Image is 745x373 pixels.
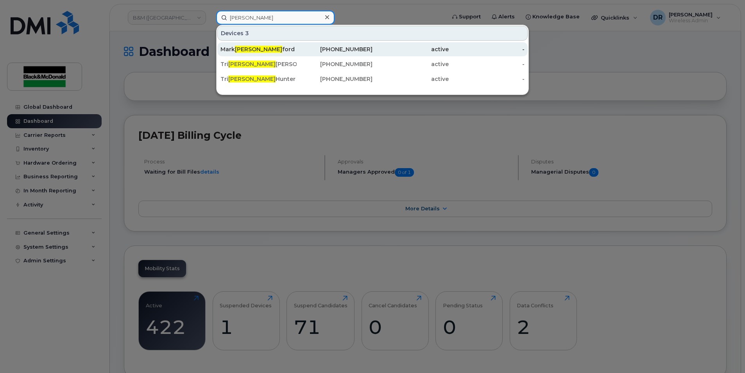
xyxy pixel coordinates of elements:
div: - [449,60,525,68]
div: [PHONE_NUMBER] [297,45,373,53]
a: Tri[PERSON_NAME]Hunter[PHONE_NUMBER]active- [217,72,528,86]
span: [PERSON_NAME] [228,75,276,82]
div: - [449,75,525,83]
div: [PHONE_NUMBER] [297,60,373,68]
div: [PHONE_NUMBER] [297,75,373,83]
div: Tri [PERSON_NAME] [220,60,297,68]
div: active [372,60,449,68]
span: 3 [245,29,249,37]
div: Mark ford [220,45,297,53]
div: - [449,45,525,53]
a: Tri[PERSON_NAME][PERSON_NAME][PHONE_NUMBER]active- [217,57,528,71]
span: [PERSON_NAME] [235,46,282,53]
div: Devices [217,26,528,41]
div: active [372,45,449,53]
div: active [372,75,449,83]
a: Mark[PERSON_NAME]ford[PHONE_NUMBER]active- [217,42,528,56]
span: [PERSON_NAME] [228,61,276,68]
div: Tri Hunter [220,75,297,83]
